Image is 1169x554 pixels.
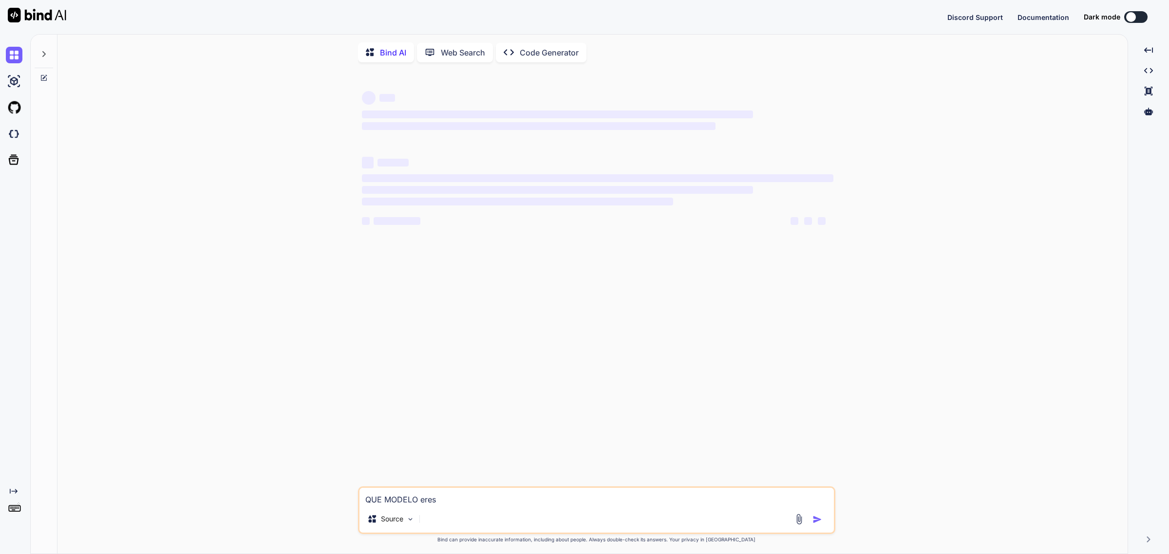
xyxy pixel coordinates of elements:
[406,515,415,523] img: Pick Models
[362,198,673,205] span: ‌
[381,514,403,524] p: Source
[812,515,822,524] img: icon
[947,12,1003,22] button: Discord Support
[362,122,716,130] span: ‌
[6,73,22,90] img: ai-studio
[1018,12,1069,22] button: Documentation
[362,111,753,118] span: ‌
[947,13,1003,21] span: Discord Support
[6,126,22,142] img: darkCloudIdeIcon
[380,47,406,58] p: Bind AI
[358,536,835,543] p: Bind can provide inaccurate information, including about people. Always double-check its answers....
[362,186,753,194] span: ‌
[441,47,485,58] p: Web Search
[374,217,420,225] span: ‌
[793,514,805,525] img: attachment
[818,217,826,225] span: ‌
[1018,13,1069,21] span: Documentation
[362,217,370,225] span: ‌
[1084,12,1120,22] span: Dark mode
[359,488,834,505] textarea: QUE MODELO eres
[520,47,579,58] p: Code Generator
[804,217,812,225] span: ‌
[791,217,798,225] span: ‌
[379,94,395,102] span: ‌
[362,174,833,182] span: ‌
[8,8,66,22] img: Bind AI
[6,99,22,116] img: githubLight
[362,157,374,168] span: ‌
[377,159,409,166] span: ‌
[362,91,376,105] span: ‌
[6,47,22,63] img: chat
